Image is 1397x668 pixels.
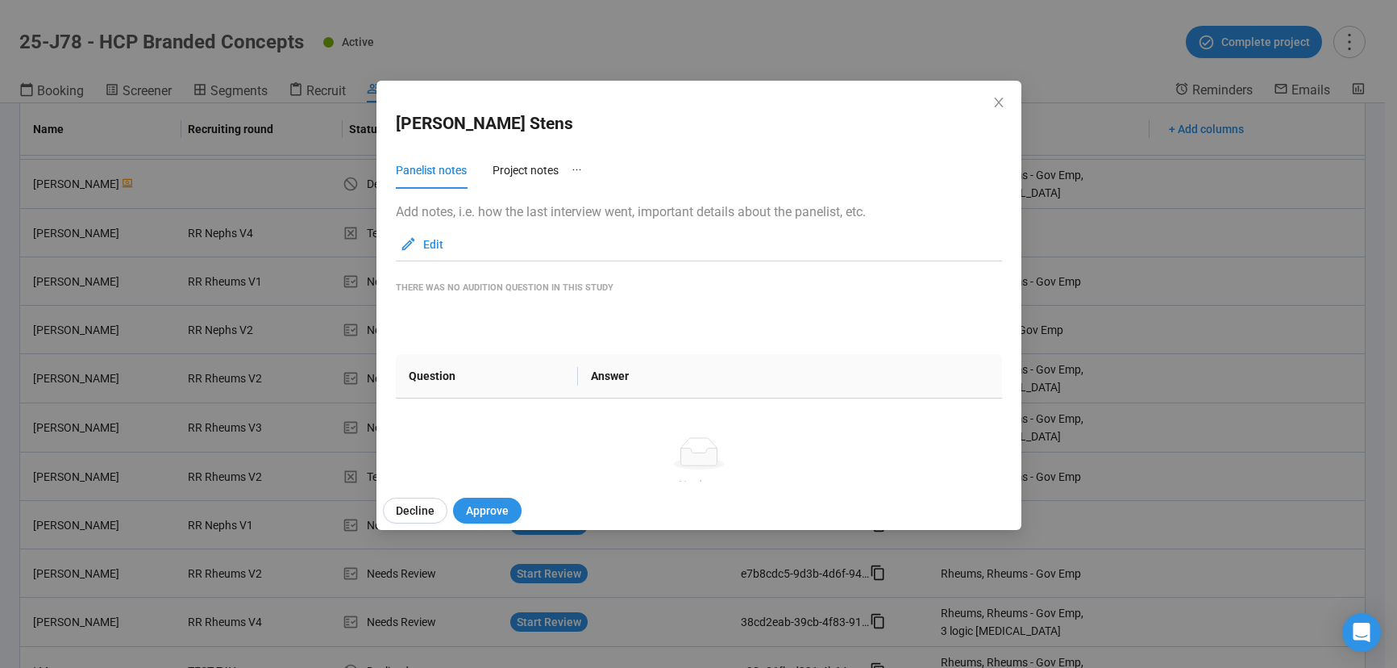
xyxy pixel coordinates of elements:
[572,165,582,175] span: ellipsis
[396,111,573,137] h2: [PERSON_NAME] Stens
[396,232,447,257] button: Edit
[992,96,1005,109] span: close
[396,202,1002,222] p: Add notes, i.e. how the last interview went, important details about the panelist, etc.
[383,498,447,524] button: Decline
[493,161,559,179] div: Project notes
[1342,613,1381,652] div: Open Intercom Messenger
[396,281,1002,294] div: There was no audition question in this study
[466,502,509,520] span: Approve
[423,236,443,253] span: Edit
[396,354,578,399] th: Question
[990,94,1008,112] button: Close
[453,498,522,524] button: Approve
[396,502,434,520] span: Decline
[396,161,467,179] div: Panelist notes
[415,476,983,494] div: No data
[577,354,1001,399] th: Answer
[559,145,595,195] button: ellipsis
